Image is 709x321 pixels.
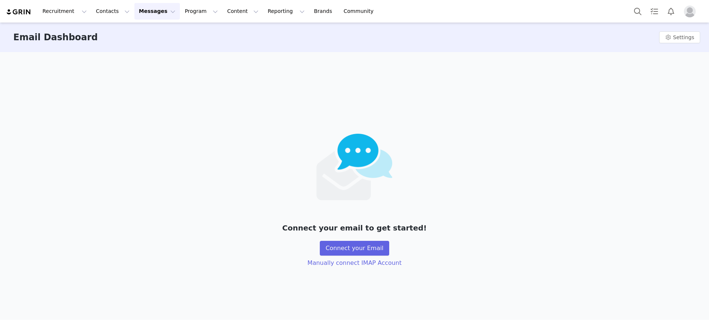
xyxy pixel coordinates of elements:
a: Community [339,3,381,20]
button: Profile [679,6,703,17]
button: Reporting [263,3,309,20]
h3: Email Dashboard [13,31,98,44]
img: emails-empty2x.png [316,134,393,200]
button: Settings [659,31,700,43]
button: Search [630,3,646,20]
img: grin logo [6,8,32,16]
button: Notifications [663,3,679,20]
button: Recruitment [38,3,91,20]
button: Manually connect IMAP Account [302,256,408,270]
button: Content [223,3,263,20]
button: Contacts [92,3,134,20]
img: placeholder-profile.jpg [684,6,696,17]
a: Tasks [646,3,662,20]
button: Program [180,3,222,20]
p: Connect your email to get started! [282,224,427,232]
a: Brands [309,3,339,20]
button: Connect your Email [320,241,390,256]
button: Messages [134,3,180,20]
